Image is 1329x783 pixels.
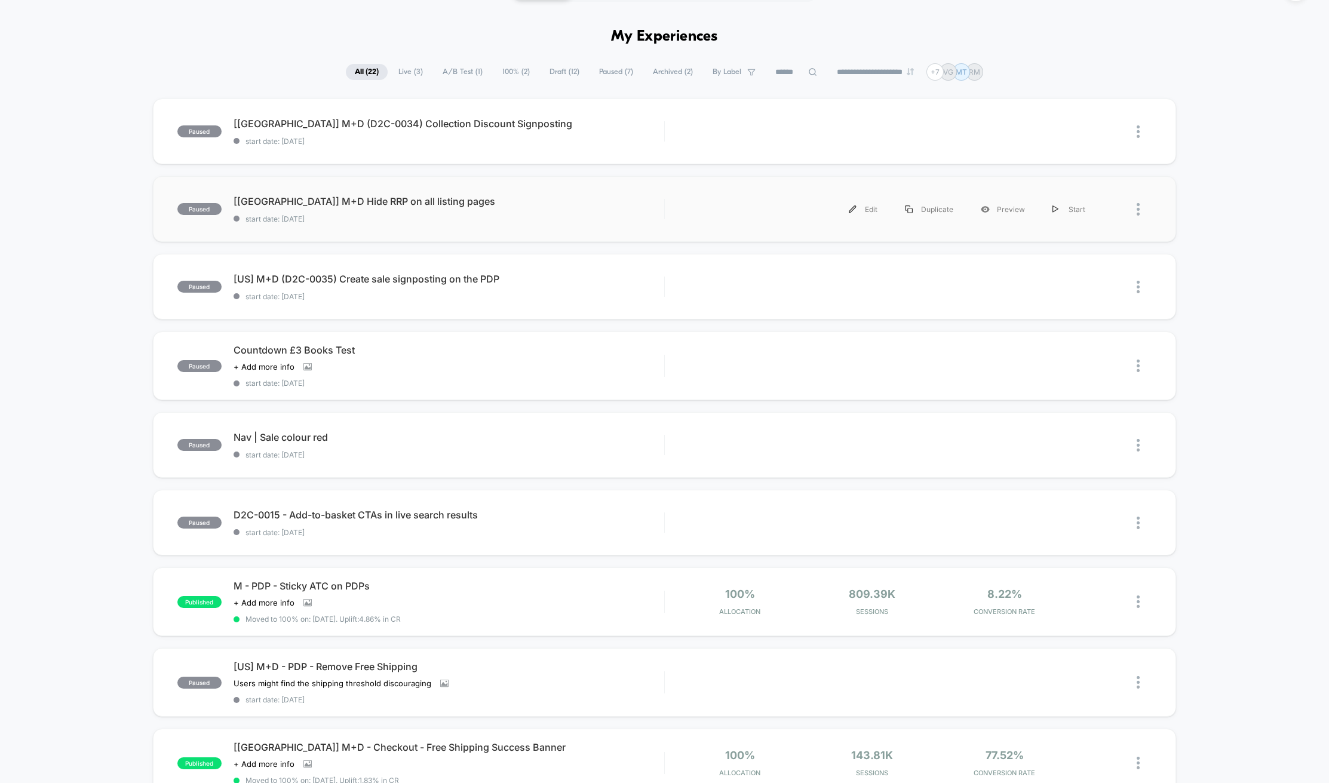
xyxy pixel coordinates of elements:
[177,596,222,608] span: published
[234,678,431,688] span: Users might find the shipping threshold discouraging
[1137,517,1140,529] img: close
[234,431,664,443] span: Nav | Sale colour red
[346,64,388,80] span: All ( 22 )
[967,196,1039,223] div: Preview
[905,205,913,213] img: menu
[1137,125,1140,138] img: close
[245,615,401,624] span: Moved to 100% on: [DATE] . Uplift: 4.86% in CR
[177,677,222,689] span: paused
[969,67,980,76] p: RM
[1052,205,1058,213] img: menu
[590,64,642,80] span: Paused ( 7 )
[234,379,664,388] span: start date: [DATE]
[1137,595,1140,608] img: close
[177,125,222,137] span: paused
[1137,360,1140,372] img: close
[851,749,893,761] span: 143.81k
[177,203,222,215] span: paused
[725,749,755,761] span: 100%
[849,205,857,213] img: menu
[611,28,718,45] h1: My Experiences
[713,67,741,76] span: By Label
[541,64,588,80] span: Draft ( 12 )
[234,695,664,704] span: start date: [DATE]
[941,769,1067,777] span: CONVERSION RATE
[234,759,294,769] span: + Add more info
[234,273,664,285] span: [US] M+D (D2C-0035) Create sale signposting on the PDP
[234,362,294,371] span: + Add more info
[926,63,944,81] div: + 7
[234,528,664,537] span: start date: [DATE]
[1137,676,1140,689] img: close
[234,137,664,146] span: start date: [DATE]
[234,509,664,521] span: D2C-0015 - Add-to-basket CTAs in live search results
[234,598,294,607] span: + Add more info
[849,588,895,600] span: 809.39k
[177,360,222,372] span: paused
[234,741,664,753] span: [[GEOGRAPHIC_DATA]] M+D - Checkout - Free Shipping Success Banner
[891,196,967,223] div: Duplicate
[719,607,760,616] span: Allocation
[1137,281,1140,293] img: close
[234,195,664,207] span: [[GEOGRAPHIC_DATA]] M+D Hide RRP on all listing pages
[1137,439,1140,452] img: close
[907,68,914,75] img: end
[1137,203,1140,216] img: close
[234,580,664,592] span: M - PDP - Sticky ATC on PDPs
[234,450,664,459] span: start date: [DATE]
[941,607,1067,616] span: CONVERSION RATE
[644,64,702,80] span: Archived ( 2 )
[809,607,935,616] span: Sessions
[234,661,664,673] span: [US] M+D - PDP - Remove Free Shipping
[719,769,760,777] span: Allocation
[234,214,664,223] span: start date: [DATE]
[234,292,664,301] span: start date: [DATE]
[389,64,432,80] span: Live ( 3 )
[177,439,222,451] span: paused
[809,769,935,777] span: Sessions
[234,344,664,356] span: Countdown £3 Books Test
[177,517,222,529] span: paused
[987,588,1022,600] span: 8.22%
[177,281,222,293] span: paused
[234,118,664,130] span: [[GEOGRAPHIC_DATA]] M+D (D2C-0034) Collection Discount Signposting
[986,749,1024,761] span: 77.52%
[493,64,539,80] span: 100% ( 2 )
[725,588,755,600] span: 100%
[177,757,222,769] span: published
[835,196,891,223] div: Edit
[1137,757,1140,769] img: close
[1039,196,1099,223] div: Start
[943,67,953,76] p: VG
[956,67,967,76] p: MT
[434,64,492,80] span: A/B Test ( 1 )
